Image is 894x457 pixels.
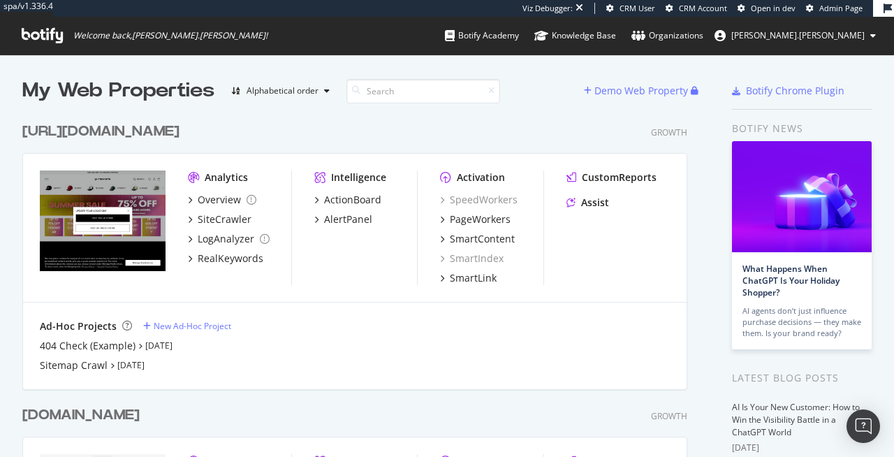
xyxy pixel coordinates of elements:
input: Search [346,79,500,103]
div: Overview [198,193,241,207]
a: CRM User [606,3,655,14]
a: SmartIndex [440,252,504,266]
a: Overview [188,193,256,207]
div: Demo Web Property [594,84,688,98]
div: AI agents don’t just influence purchase decisions — they make them. Is your brand ready? [742,305,861,339]
a: CRM Account [666,3,727,14]
div: Botify news [732,121,872,136]
a: [DATE] [117,359,145,371]
a: [URL][DOMAIN_NAME] [22,122,185,142]
a: [DATE] [145,340,173,351]
a: Open in dev [738,3,796,14]
a: Sitemap Crawl [40,358,108,372]
div: PageWorkers [450,212,511,226]
div: SiteCrawler [198,212,251,226]
div: Activation [457,171,505,184]
img: https://www.neweracap.eu [40,171,166,271]
span: Admin Page [819,3,863,13]
a: Knowledge Base [534,17,616,55]
button: [PERSON_NAME].[PERSON_NAME] [703,24,887,47]
a: PageWorkers [440,212,511,226]
div: Botify Academy [445,29,519,43]
div: LogAnalyzer [198,232,254,246]
button: Alphabetical order [226,80,335,102]
button: Demo Web Property [584,80,691,102]
div: SmartLink [450,271,497,285]
div: [DOMAIN_NAME] [22,405,140,426]
div: Open Intercom Messenger [847,409,880,443]
div: Alphabetical order [247,87,318,95]
div: Organizations [631,29,703,43]
a: ActionBoard [314,193,381,207]
a: Botify Chrome Plugin [732,84,844,98]
a: AI Is Your New Customer: How to Win the Visibility Battle in a ChatGPT World [732,401,860,438]
a: 404 Check (Example) [40,339,135,353]
a: AlertPanel [314,212,372,226]
div: Assist [581,196,609,210]
div: Intelligence [331,171,386,184]
div: Knowledge Base [534,29,616,43]
div: New Ad-Hoc Project [154,320,231,332]
a: LogAnalyzer [188,232,270,246]
a: What Happens When ChatGPT Is Your Holiday Shopper? [742,263,840,298]
div: Viz Debugger: [522,3,573,14]
div: Ad-Hoc Projects [40,319,117,333]
div: ActionBoard [324,193,381,207]
a: SiteCrawler [188,212,251,226]
span: Open in dev [751,3,796,13]
div: Growth [651,410,687,422]
span: CRM User [620,3,655,13]
a: RealKeywords [188,252,263,266]
a: Assist [566,196,609,210]
span: Welcome back, [PERSON_NAME].[PERSON_NAME] ! [73,30,268,41]
img: What Happens When ChatGPT Is Your Holiday Shopper? [732,141,872,252]
div: Analytics [205,171,248,184]
div: SmartContent [450,232,515,246]
div: AlertPanel [324,212,372,226]
span: CRM Account [679,3,727,13]
span: jason.weddle [731,29,865,41]
a: Botify Academy [445,17,519,55]
a: SmartLink [440,271,497,285]
a: New Ad-Hoc Project [143,320,231,332]
div: Botify Chrome Plugin [746,84,844,98]
a: Admin Page [806,3,863,14]
div: [URL][DOMAIN_NAME] [22,122,179,142]
div: Latest Blog Posts [732,370,872,386]
a: Organizations [631,17,703,55]
div: RealKeywords [198,252,263,266]
div: My Web Properties [22,77,214,105]
div: Growth [651,126,687,138]
div: [DATE] [732,442,872,454]
a: CustomReports [566,171,657,184]
a: SpeedWorkers [440,193,518,207]
a: Demo Web Property [584,85,691,96]
a: [DOMAIN_NAME] [22,405,145,426]
a: SmartContent [440,232,515,246]
div: CustomReports [582,171,657,184]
